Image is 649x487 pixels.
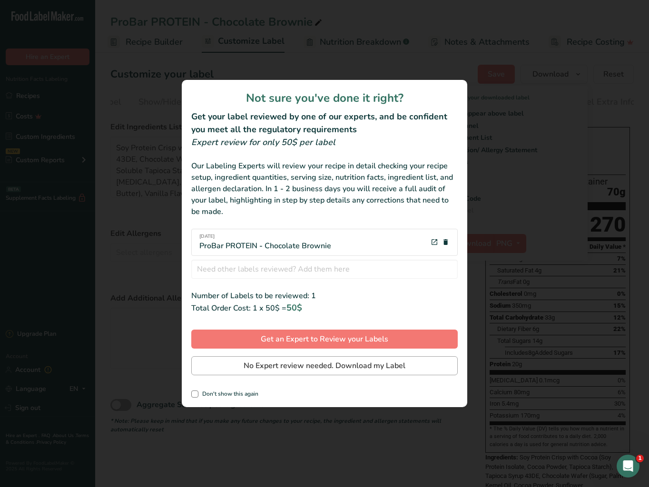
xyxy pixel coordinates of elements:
span: 1 [636,455,644,462]
span: 50$ [286,302,302,313]
h2: Get your label reviewed by one of our experts, and be confident you meet all the regulatory requi... [191,110,458,136]
div: ProBar PROTEIN - Chocolate Brownie [199,233,331,252]
div: Expert review for only 50$ per label [191,136,458,149]
div: Our Labeling Experts will review your recipe in detail checking your recipe setup, ingredient qua... [191,160,458,217]
div: Number of Labels to be reviewed: 1 [191,290,458,302]
iframe: Intercom live chat [617,455,639,477]
span: Get an Expert to Review your Labels [261,333,388,345]
input: Need other labels reviewed? Add them here [191,260,458,279]
span: Don't show this again [198,390,258,398]
button: No Expert review needed. Download my Label [191,356,458,375]
button: Get an Expert to Review your Labels [191,330,458,349]
span: [DATE] [199,233,331,240]
span: No Expert review needed. Download my Label [244,360,405,371]
h1: Not sure you've done it right? [191,89,458,107]
div: Total Order Cost: 1 x 50$ = [191,302,458,314]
